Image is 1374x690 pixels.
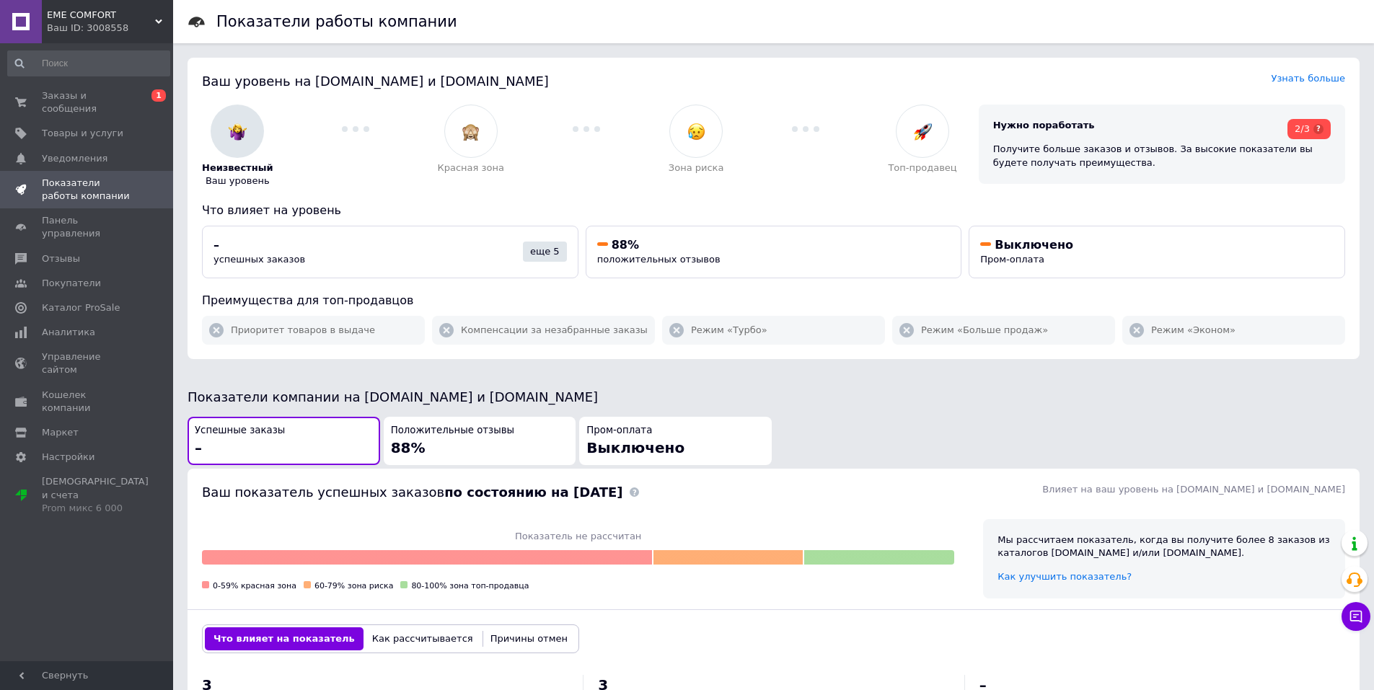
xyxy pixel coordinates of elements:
[980,254,1044,265] span: Пром-оплата
[1287,119,1331,139] div: 2/3
[202,485,622,500] span: Ваш показатель успешных заказов
[969,226,1345,278] button: ВыключеноПром-оплата
[438,162,504,174] span: Красная зона
[579,417,772,465] button: Пром-оплатаВыключено
[993,143,1331,169] div: Получите больше заказов и отзывов. За высокие показатели вы будете получать преимущества.
[1042,484,1345,495] span: Влияет на ваш уровень на [DOMAIN_NAME] и [DOMAIN_NAME]
[42,252,80,265] span: Отзывы
[202,162,273,174] span: Неизвестный
[42,214,133,240] span: Панель управления
[462,123,480,141] img: :see_no_evil:
[213,238,219,252] span: –
[205,627,364,650] button: Что влияет на показатель
[202,74,549,89] span: Ваш уровень на [DOMAIN_NAME] и [DOMAIN_NAME]
[384,417,576,465] button: Положительные отзывы88%
[523,242,567,262] div: еще 5
[914,123,932,141] img: :rocket:
[921,324,1048,337] span: Режим «Больше продаж»
[586,424,652,438] span: Пром-оплата
[461,324,648,337] span: Компенсации за незабранные заказы
[188,417,380,465] button: Успешные заказы–
[612,238,639,252] span: 88%
[364,627,482,650] button: Как рассчитывается
[687,123,705,141] img: :disappointed_relieved:
[42,89,133,115] span: Заказы и сообщения
[411,581,529,591] span: 80-100% зона топ-продавца
[42,350,133,376] span: Управление сайтом
[231,324,375,337] span: Приоритет товаров в выдаче
[1271,73,1345,84] a: Узнать больше
[314,581,393,591] span: 60-79% зона риска
[42,152,107,165] span: Уведомления
[1313,124,1324,134] span: ?
[188,389,598,404] span: Показатели компании на [DOMAIN_NAME] и [DOMAIN_NAME]
[47,9,155,22] span: EME COMFORT
[42,127,123,140] span: Товары и услуги
[888,162,956,174] span: Топ-продавец
[47,22,173,35] div: Ваш ID: 3008558
[1151,324,1236,337] span: Режим «Эконом»
[7,50,170,76] input: Поиск
[42,475,149,515] span: [DEMOGRAPHIC_DATA] и счета
[202,203,341,217] span: Что влияет на уровень
[42,326,95,339] span: Аналитика
[195,439,202,456] span: –
[202,293,413,307] span: Преимущества для топ-продавцов
[669,162,724,174] span: Зона риска
[597,254,721,265] span: положительных отзывов
[42,177,133,203] span: Показатели работы компании
[998,534,1331,559] div: Мы рассчитаем показатель, когда вы получите более 8 заказов из каталогов [DOMAIN_NAME] и/или [DOM...
[216,13,457,30] h1: Показатели работы компании
[42,426,79,439] span: Маркет
[229,123,247,141] img: :woman-shrugging:
[444,485,622,500] b: по состоянию на [DATE]
[195,424,285,438] span: Успешные заказы
[42,277,101,290] span: Покупатели
[206,174,270,187] span: Ваш уровень
[202,530,954,543] span: Показатель не рассчитан
[202,226,578,278] button: –успешных заказовеще 5
[151,89,166,102] span: 1
[213,581,296,591] span: 0-59% красная зона
[391,439,426,456] span: 88%
[586,226,962,278] button: 88%положительных отзывов
[586,439,684,456] span: Выключено
[213,254,305,265] span: успешных заказов
[391,424,514,438] span: Положительные отзывы
[995,238,1073,252] span: Выключено
[42,389,133,415] span: Кошелек компании
[1342,602,1370,631] button: Чат с покупателем
[691,324,767,337] span: Режим «Турбо»
[998,571,1132,582] a: Как улучшить показатель?
[482,627,576,650] button: Причины отмен
[993,120,1095,131] span: Нужно поработать
[42,301,120,314] span: Каталог ProSale
[42,502,149,515] div: Prom микс 6 000
[42,451,94,464] span: Настройки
